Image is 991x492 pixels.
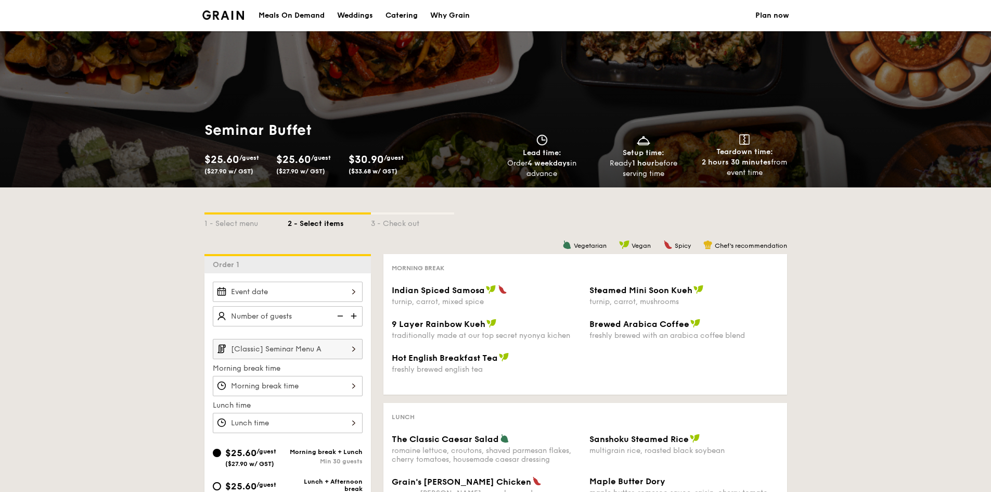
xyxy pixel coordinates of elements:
[347,306,363,326] img: icon-add.58712e84.svg
[589,331,779,340] div: freshly brewed with an arabica coffee blend
[213,482,221,490] input: $25.60/guest($27.90 w/ GST)Lunch + Afternoon breakMin 30 guests
[486,285,496,294] img: icon-vegan.f8ff3823.svg
[276,168,325,175] span: ($27.90 w/ GST)
[532,476,542,486] img: icon-spicy.37a8142b.svg
[392,297,581,306] div: turnip, carrot, mixed spice
[589,476,665,486] span: Maple Butter Dory
[311,154,331,161] span: /guest
[623,148,664,157] span: Setup time:
[256,481,276,488] span: /guest
[204,168,253,175] span: ($27.90 w/ GST)
[371,215,454,229] div: 3 - Check out
[392,446,581,464] div: romaine lettuce, croutons, shaved parmesan flakes, cherry tomatoes, housemade caesar dressing
[225,447,256,459] span: $25.60
[589,297,779,306] div: turnip, carrot, mushrooms
[204,215,288,229] div: 1 - Select menu
[204,154,239,166] span: $25.60
[225,481,256,492] span: $25.60
[663,240,673,249] img: icon-spicy.37a8142b.svg
[213,363,363,374] label: Morning break time
[693,285,704,294] img: icon-vegan.f8ff3823.svg
[213,413,363,433] input: Lunch time
[690,319,701,328] img: icon-vegan.f8ff3823.svg
[213,306,363,326] input: Number of guests
[523,148,561,157] span: Lead time:
[589,285,692,295] span: Steamed Mini Soon Kueh
[213,449,221,457] input: $25.60/guest($27.90 w/ GST)Morning break + LunchMin 30 guests
[349,168,397,175] span: ($33.68 w/ GST)
[675,242,691,249] span: Spicy
[715,242,787,249] span: Chef's recommendation
[202,10,244,20] a: Logotype
[392,413,415,421] span: Lunch
[632,159,654,168] strong: 1 hour
[256,448,276,455] span: /guest
[202,10,244,20] img: Grain
[213,260,243,269] span: Order 1
[392,434,499,444] span: The Classic Caesar Salad
[213,376,363,396] input: Morning break time
[213,400,363,411] label: Lunch time
[288,448,363,456] div: Morning break + Lunch
[392,477,531,487] span: Grain's [PERSON_NAME] Chicken
[392,353,498,363] span: Hot English Breakfast Tea
[698,157,791,178] div: from event time
[589,434,689,444] span: Sanshoku Steamed Rice
[574,242,607,249] span: Vegetarian
[239,154,259,161] span: /guest
[288,458,363,465] div: Min 30 guests
[534,134,550,146] img: icon-clock.2db775ea.svg
[498,285,507,294] img: icon-spicy.37a8142b.svg
[331,306,347,326] img: icon-reduce.1d2dbef1.svg
[702,158,771,167] strong: 2 hours 30 minutes
[562,240,572,249] img: icon-vegetarian.fe4039eb.svg
[739,134,750,145] img: icon-teardown.65201eee.svg
[204,121,413,140] h1: Seminar Buffet
[589,446,779,455] div: multigrain rice, roasted black soybean
[589,319,689,329] span: Brewed Arabica Coffee
[213,282,363,302] input: Event date
[597,158,690,179] div: Ready before serving time
[392,331,581,340] div: traditionally made at our top secret nyonya kichen
[345,339,363,359] img: icon-chevron-right.3c0dfbd6.svg
[527,159,570,168] strong: 4 weekdays
[392,264,444,272] span: Morning break
[632,242,651,249] span: Vegan
[392,365,581,374] div: freshly brewed english tea
[392,285,485,295] span: Indian Spiced Samosa
[392,319,485,329] span: 9 Layer Rainbow Kueh
[716,147,773,156] span: Teardown time:
[636,134,651,146] img: icon-dish.430c3a2e.svg
[276,154,311,166] span: $25.60
[384,154,404,161] span: /guest
[703,240,713,249] img: icon-chef-hat.a58ddaea.svg
[496,158,589,179] div: Order in advance
[619,240,629,249] img: icon-vegan.f8ff3823.svg
[349,154,384,166] span: $30.90
[499,352,509,362] img: icon-vegan.f8ff3823.svg
[500,434,509,443] img: icon-vegetarian.fe4039eb.svg
[225,460,274,468] span: ($27.90 w/ GST)
[486,319,497,328] img: icon-vegan.f8ff3823.svg
[690,434,700,443] img: icon-vegan.f8ff3823.svg
[288,215,371,229] div: 2 - Select items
